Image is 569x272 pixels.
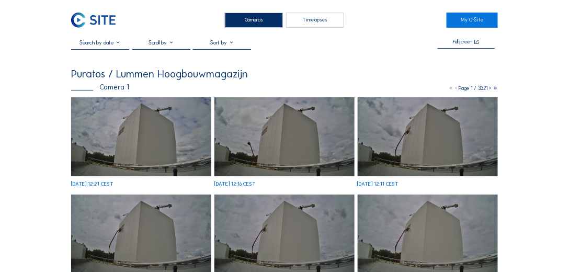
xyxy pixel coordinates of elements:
[71,13,122,28] a: C-SITE Logo
[71,69,248,79] div: Puratos / Lummen Hoogbouwmagazijn
[225,13,283,28] div: Cameras
[71,39,129,46] input: Search by date 󰅀
[71,97,211,176] img: image_52729143
[358,182,399,187] div: [DATE] 12:11 CEST
[71,13,116,28] img: C-SITE Logo
[453,39,473,45] div: Fullscreen
[214,182,256,187] div: [DATE] 12:16 CEST
[459,85,487,92] span: Page 1 / 3321
[71,182,113,187] div: [DATE] 12:21 CEST
[358,97,498,176] img: image_52728872
[214,97,355,176] img: image_52729002
[71,84,129,91] div: Camera 1
[286,13,344,28] div: Timelapses
[447,13,498,28] a: My C-Site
